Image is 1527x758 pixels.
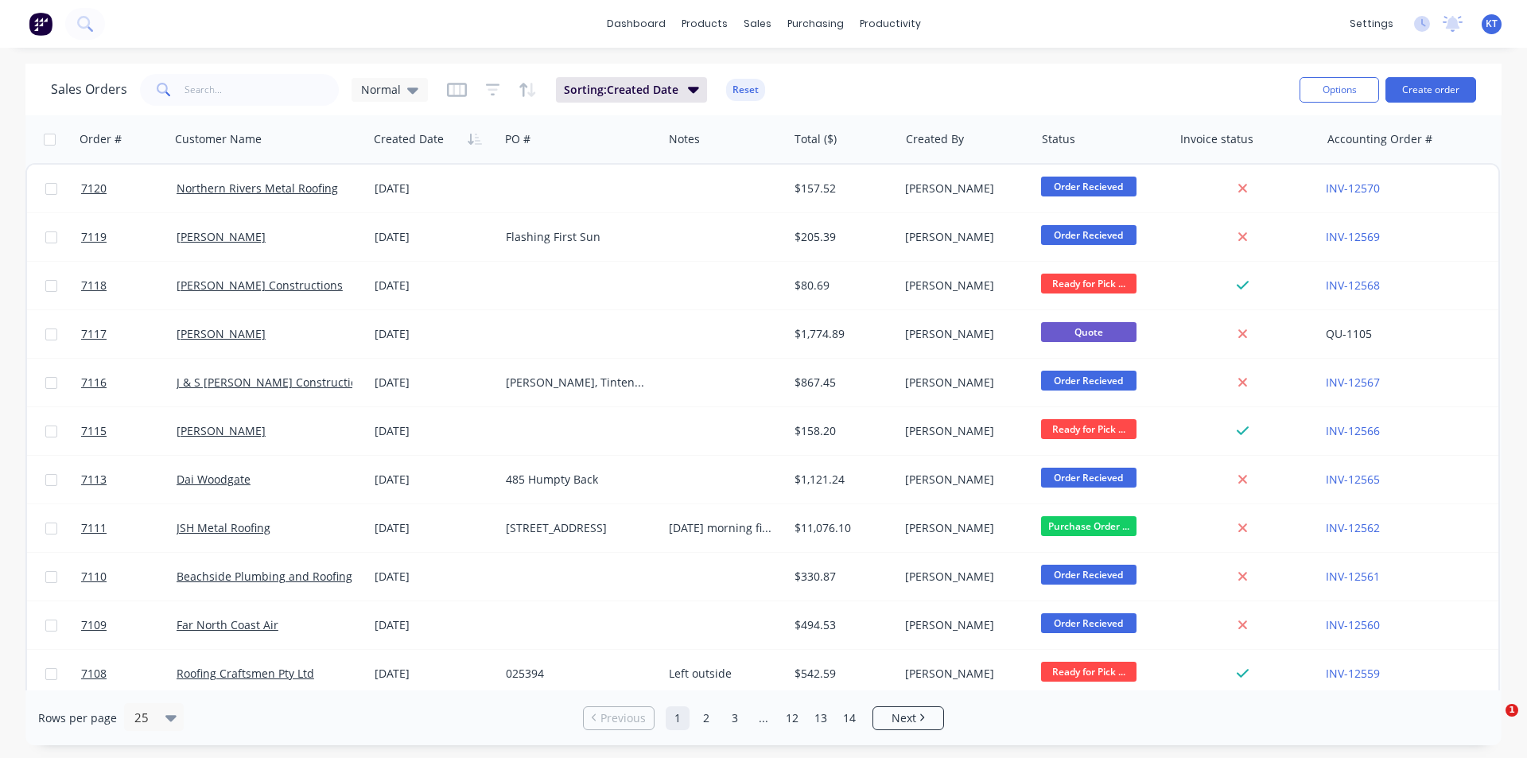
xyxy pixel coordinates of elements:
[556,77,707,103] button: Sorting:Created Date
[795,181,888,196] div: $157.52
[1041,322,1137,342] span: Quote
[375,666,493,682] div: [DATE]
[81,375,107,391] span: 7116
[905,666,1022,682] div: [PERSON_NAME]
[177,520,270,535] a: JSH Metal Roofing
[905,278,1022,293] div: [PERSON_NAME]
[669,131,700,147] div: Notes
[1326,666,1380,681] a: INV-12559
[837,706,861,730] a: Page 14
[177,229,266,244] a: [PERSON_NAME]
[1041,516,1137,536] span: Purchase Order ...
[795,131,837,147] div: Total ($)
[1041,177,1137,196] span: Order Recieved
[177,423,266,438] a: [PERSON_NAME]
[1506,704,1518,717] span: 1
[375,181,493,196] div: [DATE]
[726,79,765,101] button: Reset
[1326,181,1380,196] a: INV-12570
[736,12,779,36] div: sales
[666,706,690,730] a: Page 1 is your current page
[584,710,654,726] a: Previous page
[669,520,775,536] div: [DATE] morning first up delivery if possible
[506,472,649,488] div: 485 Humpty Back
[81,666,107,682] span: 7108
[177,617,278,632] a: Far North Coast Air
[81,229,107,245] span: 7119
[177,472,251,487] a: Dai Woodgate
[1326,375,1380,390] a: INV-12567
[1326,569,1380,584] a: INV-12561
[81,423,107,439] span: 7115
[81,310,177,358] a: 7117
[81,181,107,196] span: 7120
[1180,131,1253,147] div: Invoice status
[795,375,888,391] div: $867.45
[375,423,493,439] div: [DATE]
[1041,225,1137,245] span: Order Recieved
[600,710,646,726] span: Previous
[38,710,117,726] span: Rows per page
[905,569,1022,585] div: [PERSON_NAME]
[795,423,888,439] div: $158.20
[1473,704,1511,742] iframe: Intercom live chat
[81,520,107,536] span: 7111
[1041,371,1137,391] span: Order Recieved
[1041,613,1137,633] span: Order Recieved
[374,131,444,147] div: Created Date
[694,706,718,730] a: Page 2
[375,278,493,293] div: [DATE]
[1300,77,1379,103] button: Options
[81,262,177,309] a: 7118
[669,666,775,682] div: Left outside
[905,375,1022,391] div: [PERSON_NAME]
[506,520,649,536] div: [STREET_ADDRESS]
[506,229,649,245] div: Flashing First Sun
[1327,131,1432,147] div: Accounting Order #
[1342,12,1401,36] div: settings
[375,520,493,536] div: [DATE]
[795,520,888,536] div: $11,076.10
[1385,77,1476,103] button: Create order
[599,12,674,36] a: dashboard
[1326,278,1380,293] a: INV-12568
[177,181,338,196] a: Northern Rivers Metal Roofing
[1041,419,1137,439] span: Ready for Pick ...
[81,504,177,552] a: 7111
[80,131,122,147] div: Order #
[905,617,1022,633] div: [PERSON_NAME]
[375,375,493,391] div: [DATE]
[795,569,888,585] div: $330.87
[1326,326,1372,341] a: QU-1105
[177,666,314,681] a: Roofing Craftsmen Pty Ltd
[375,326,493,342] div: [DATE]
[1041,274,1137,293] span: Ready for Pick ...
[29,12,52,36] img: Factory
[795,472,888,488] div: $1,121.24
[1326,472,1380,487] a: INV-12565
[81,617,107,633] span: 7109
[177,326,266,341] a: [PERSON_NAME]
[1041,565,1137,585] span: Order Recieved
[1326,423,1380,438] a: INV-12566
[505,131,530,147] div: PO #
[81,650,177,698] a: 7108
[81,278,107,293] span: 7118
[674,12,736,36] div: products
[906,131,964,147] div: Created By
[905,181,1022,196] div: [PERSON_NAME]
[795,666,888,682] div: $542.59
[873,710,943,726] a: Next page
[81,359,177,406] a: 7116
[506,666,649,682] div: 025394
[81,553,177,601] a: 7110
[795,229,888,245] div: $205.39
[1326,520,1380,535] a: INV-12562
[375,569,493,585] div: [DATE]
[51,82,127,97] h1: Sales Orders
[506,375,649,391] div: [PERSON_NAME], Tintenbar
[779,12,852,36] div: purchasing
[81,472,107,488] span: 7113
[81,407,177,455] a: 7115
[752,706,775,730] a: Jump forward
